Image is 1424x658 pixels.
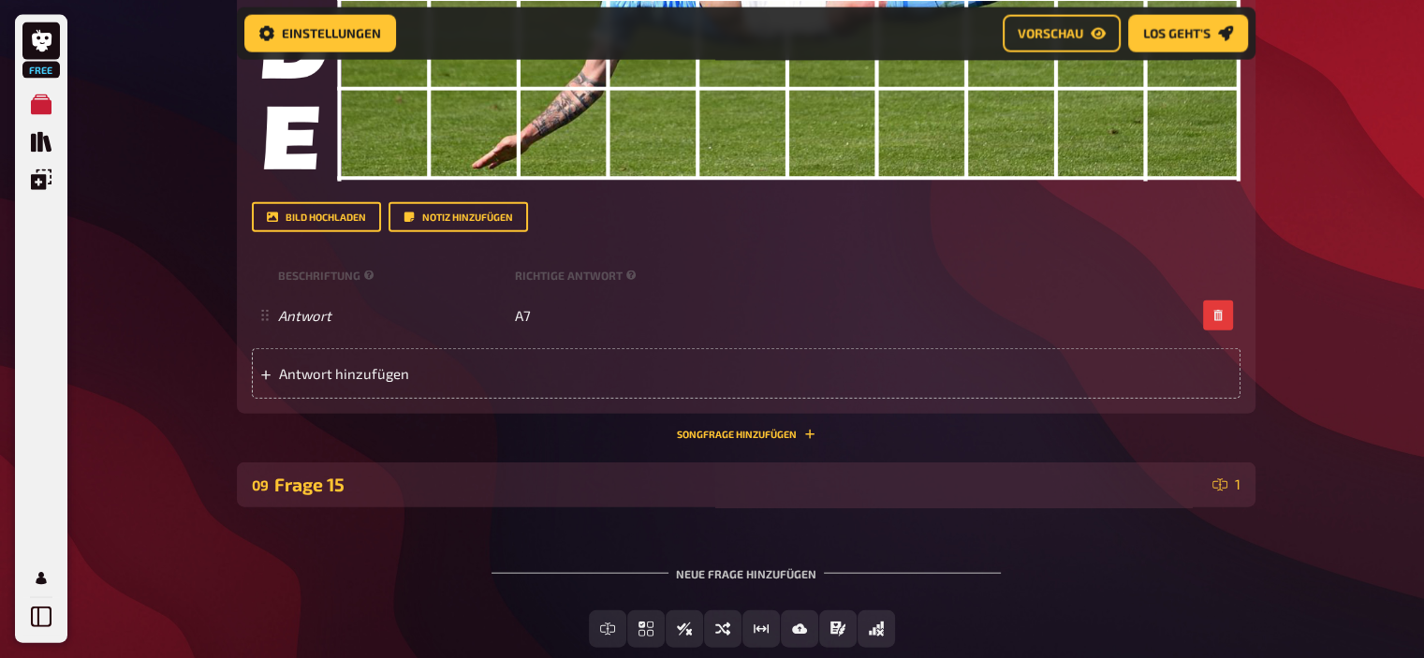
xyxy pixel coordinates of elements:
a: Einstellungen [244,15,396,52]
a: Vorschau [1003,15,1121,52]
button: Schätzfrage [742,610,780,648]
small: Beschriftung [278,268,507,284]
div: 09 [252,476,267,493]
button: Offline Frage [858,610,895,648]
button: Wahr / Falsch [666,610,703,648]
span: Einstellungen [282,27,381,40]
span: Free [24,65,58,76]
button: Sortierfrage [704,610,741,648]
a: Los geht's [1128,15,1248,52]
small: Richtige Antwort [515,268,640,284]
span: Antwort hinzufügen [279,365,570,382]
span: A7 [515,307,531,324]
button: Prosa (Langtext) [819,610,857,648]
div: 1 [1212,477,1240,492]
a: Einblendungen [22,161,60,198]
span: Los geht's [1143,27,1211,40]
span: Vorschau [1018,27,1083,40]
div: Frage 15 [274,474,1205,495]
a: Quiz Sammlung [22,124,60,161]
button: Bild-Antwort [781,610,818,648]
div: Neue Frage hinzufügen [492,537,1001,595]
button: Bild hochladen [252,202,381,232]
button: Songfrage hinzufügen [677,429,815,440]
a: Meine Quizze [22,86,60,124]
i: Antwort [278,307,331,324]
button: Freitext Eingabe [589,610,626,648]
a: Mein Konto [22,560,60,597]
button: Notiz hinzufügen [389,202,528,232]
button: Einfachauswahl [627,610,665,648]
